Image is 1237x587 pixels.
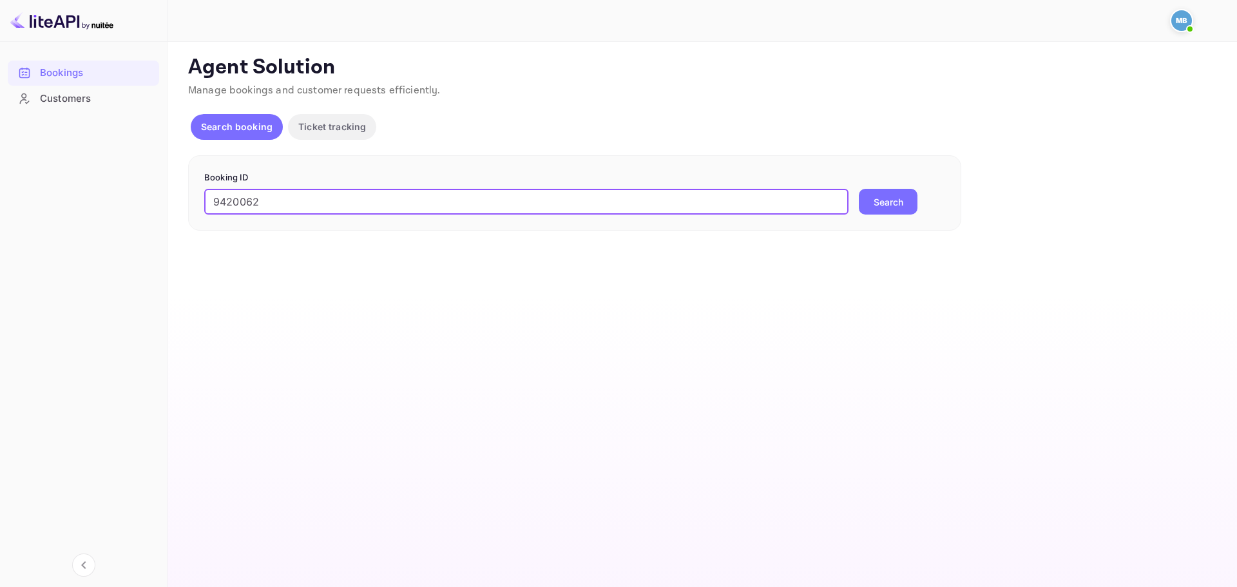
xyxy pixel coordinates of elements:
div: Customers [40,91,153,106]
input: Enter Booking ID (e.g., 63782194) [204,189,849,215]
img: Mohcine Belkhir [1171,10,1192,31]
button: Collapse navigation [72,553,95,577]
p: Booking ID [204,171,945,184]
div: Bookings [8,61,159,86]
button: Search [859,189,917,215]
span: Manage bookings and customer requests efficiently. [188,84,441,97]
a: Customers [8,86,159,110]
div: Customers [8,86,159,111]
img: LiteAPI logo [10,10,113,31]
p: Agent Solution [188,55,1214,81]
p: Ticket tracking [298,120,366,133]
div: Bookings [40,66,153,81]
a: Bookings [8,61,159,84]
p: Search booking [201,120,273,133]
